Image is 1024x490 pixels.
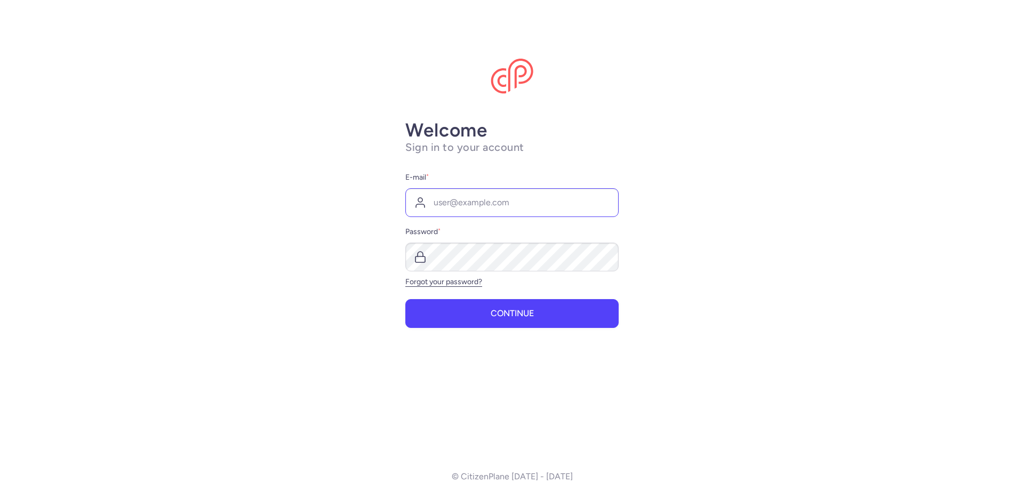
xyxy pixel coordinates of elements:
img: CitizenPlane logo [491,59,533,94]
p: © CitizenPlane [DATE] - [DATE] [452,472,573,481]
button: Continue [405,299,619,328]
h1: Sign in to your account [405,141,619,154]
input: user@example.com [405,188,619,217]
span: Continue [491,309,534,318]
label: E-mail [405,171,619,184]
a: Forgot your password? [405,277,482,286]
strong: Welcome [405,119,487,141]
label: Password [405,226,619,238]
